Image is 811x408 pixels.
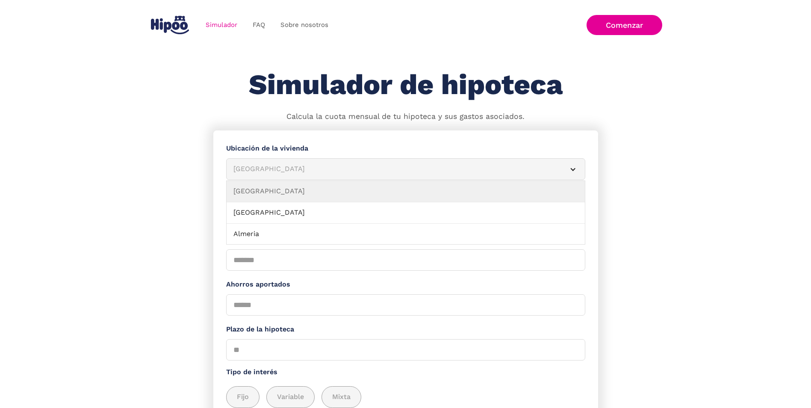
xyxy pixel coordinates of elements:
label: Plazo de la hipoteca [226,324,585,335]
article: [GEOGRAPHIC_DATA] [226,158,585,180]
nav: [GEOGRAPHIC_DATA] [226,180,585,245]
label: Tipo de interés [226,367,585,378]
span: Mixta [332,392,351,402]
a: Simulador [198,17,245,33]
h1: Simulador de hipoteca [249,69,563,101]
a: FAQ [245,17,273,33]
a: Almeria [227,224,585,245]
a: Comenzar [587,15,662,35]
span: Variable [277,392,304,402]
p: Calcula la cuota mensual de tu hipoteca y sus gastos asociados. [286,111,525,122]
div: add_description_here [226,386,585,408]
span: Fijo [237,392,249,402]
a: [GEOGRAPHIC_DATA] [227,202,585,224]
label: Ahorros aportados [226,279,585,290]
div: [GEOGRAPHIC_DATA] [233,164,557,174]
label: Ubicación de la vivienda [226,143,585,154]
a: home [149,12,191,38]
a: Sobre nosotros [273,17,336,33]
a: [GEOGRAPHIC_DATA] [227,181,585,202]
